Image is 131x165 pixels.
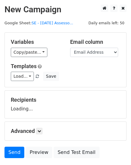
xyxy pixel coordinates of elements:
button: Save [43,72,59,81]
h5: Variables [11,39,61,45]
a: Templates [11,63,37,69]
a: Copy/paste... [11,48,47,57]
small: Google Sheet: [4,21,73,25]
a: Load... [11,72,34,81]
a: Daily emails left: 50 [86,21,127,25]
a: SE - [DATE] Assesso... [31,21,73,25]
a: Send [4,147,24,158]
h2: New Campaign [4,4,127,15]
h5: Advanced [11,128,120,134]
div: Loading... [11,97,120,112]
h5: Recipients [11,97,120,103]
a: Preview [26,147,52,158]
h5: Email column [70,39,121,45]
span: Daily emails left: 50 [86,20,127,26]
a: Send Test Email [54,147,99,158]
